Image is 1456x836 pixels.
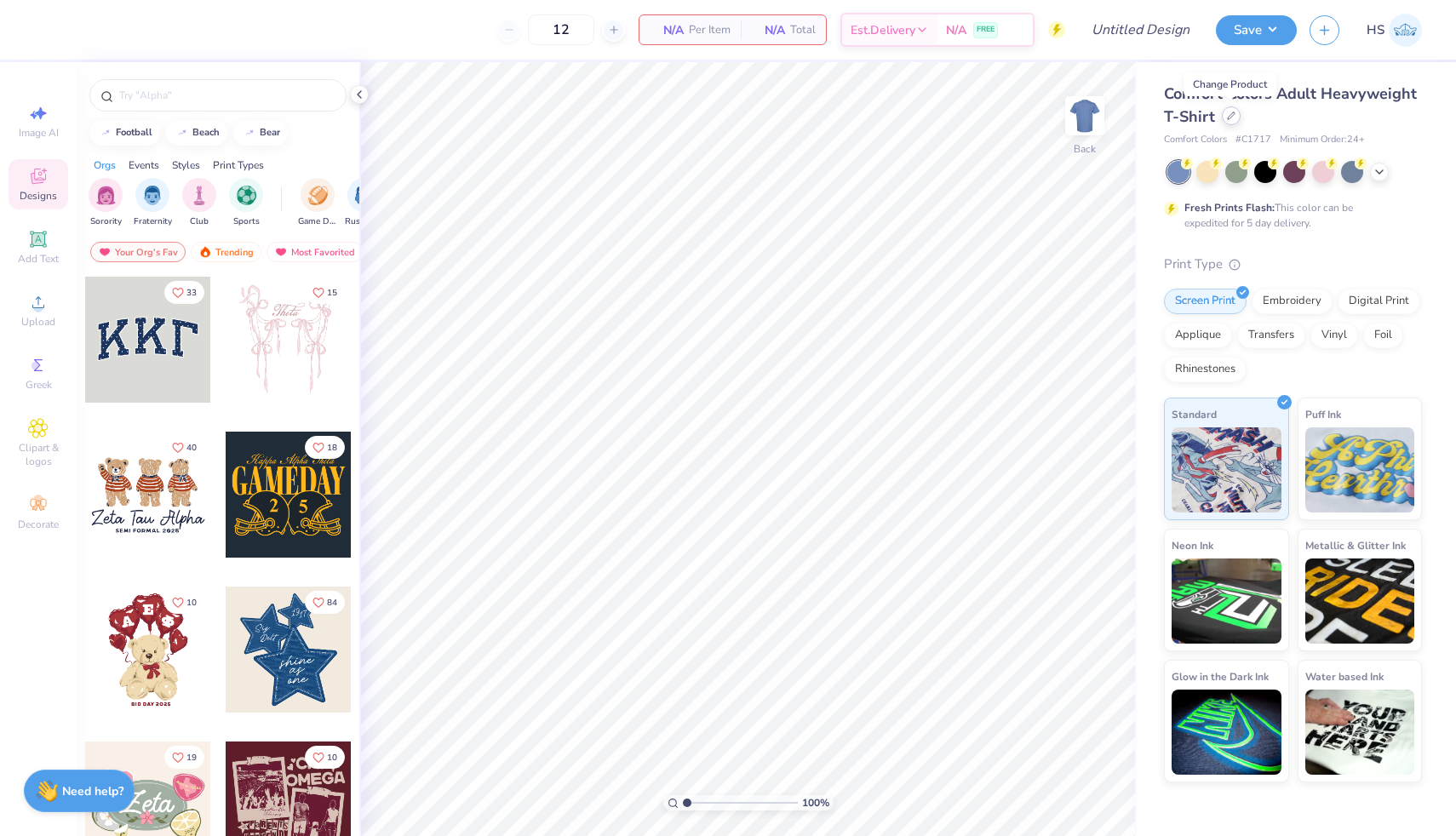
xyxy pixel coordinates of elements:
[191,242,261,262] div: Trending
[1305,558,1415,644] img: Metallic & Glitter Ink
[308,186,328,205] img: Game Day Image
[1184,200,1394,231] div: This color can be expedited for 5 day delivery.
[1237,323,1305,348] div: Transfers
[689,21,731,39] span: Per Item
[1216,15,1297,45] button: Save
[1305,690,1415,775] img: Water based Ink
[650,21,684,39] span: N/A
[172,157,200,173] div: Styles
[190,215,209,228] span: Club
[233,120,288,146] button: bear
[166,120,227,146] button: beach
[790,21,816,39] span: Total
[1164,83,1417,127] span: Comfort Colors Adult Heavyweight T-Shirt
[802,795,829,810] span: 100 %
[1172,690,1281,775] img: Glow in the Dark Ink
[229,178,263,228] div: filter for Sports
[1172,667,1269,685] span: Glow in the Dark Ink
[18,252,59,266] span: Add Text
[98,246,112,258] img: most_fav.gif
[1172,427,1281,512] img: Standard
[327,289,337,297] span: 15
[1164,357,1247,382] div: Rhinestones
[182,178,216,228] div: filter for Club
[274,246,288,258] img: most_fav.gif
[305,746,345,769] button: Like
[198,246,212,258] img: trending.gif
[1172,536,1213,554] span: Neon Ink
[1367,20,1384,40] span: HS
[129,157,159,173] div: Events
[1074,141,1096,157] div: Back
[977,24,995,36] span: FREE
[190,186,209,205] img: Club Image
[233,215,260,228] span: Sports
[19,126,59,140] span: Image AI
[1078,13,1203,47] input: Untitled Design
[1367,14,1422,47] a: HS
[89,178,123,228] div: filter for Sorority
[267,242,363,262] div: Most Favorited
[213,157,264,173] div: Print Types
[186,289,197,297] span: 33
[1305,667,1384,685] span: Water based Ink
[1305,536,1406,554] span: Metallic & Glitter Ink
[9,441,68,468] span: Clipart & logos
[1184,201,1275,215] strong: Fresh Prints Flash:
[1164,255,1422,274] div: Print Type
[20,189,57,203] span: Designs
[229,178,263,228] button: filter button
[345,178,384,228] button: filter button
[1164,323,1232,348] div: Applique
[186,444,197,452] span: 40
[1164,133,1227,147] span: Comfort Colors
[298,178,337,228] button: filter button
[94,157,116,173] div: Orgs
[305,281,345,304] button: Like
[164,591,204,614] button: Like
[528,14,594,45] input: – –
[134,178,172,228] div: filter for Fraternity
[1389,14,1422,47] img: Hailey Stephens
[327,753,337,762] span: 10
[298,178,337,228] div: filter for Game Day
[1363,323,1403,348] div: Foil
[305,591,345,614] button: Like
[186,598,197,607] span: 10
[1305,405,1341,423] span: Puff Ink
[175,128,189,138] img: trend_line.gif
[260,128,280,137] div: bear
[18,518,59,531] span: Decorate
[62,783,123,799] strong: Need help?
[90,215,122,228] span: Sorority
[143,186,162,205] img: Fraternity Image
[134,215,172,228] span: Fraternity
[134,178,172,228] button: filter button
[89,120,160,146] button: football
[355,186,375,205] img: Rush & Bid Image
[1172,558,1281,644] img: Neon Ink
[237,186,256,205] img: Sports Image
[1164,289,1247,314] div: Screen Print
[89,178,123,228] button: filter button
[1310,323,1358,348] div: Vinyl
[186,753,197,762] span: 19
[851,21,915,39] span: Est. Delivery
[164,281,204,304] button: Like
[1172,405,1217,423] span: Standard
[96,186,116,205] img: Sorority Image
[345,178,384,228] div: filter for Rush & Bid
[118,87,335,104] input: Try "Alpha"
[99,128,112,138] img: trend_line.gif
[164,746,204,769] button: Like
[327,444,337,452] span: 18
[182,178,216,228] button: filter button
[90,242,186,262] div: Your Org's Fav
[1280,133,1365,147] span: Minimum Order: 24 +
[1305,427,1415,512] img: Puff Ink
[751,21,785,39] span: N/A
[1184,72,1276,96] div: Change Product
[116,128,152,137] div: football
[21,315,55,329] span: Upload
[298,215,337,228] span: Game Day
